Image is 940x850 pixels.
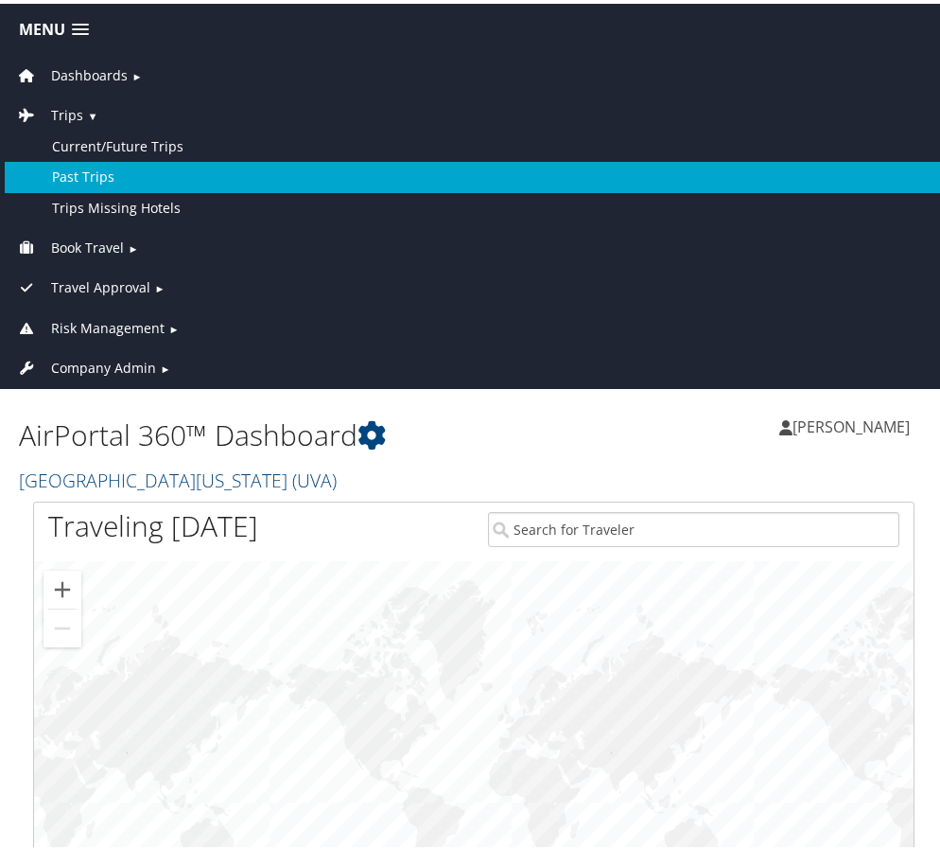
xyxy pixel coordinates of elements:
span: Dashboards [51,62,128,82]
input: Search for Traveler [488,508,899,543]
span: ► [154,277,165,292]
span: Risk Management [51,314,165,335]
span: ▼ [87,105,97,119]
a: Menu [9,10,98,42]
a: Trips [14,102,83,120]
button: Zoom in [44,567,81,605]
span: Company Admin [51,354,156,375]
h1: Traveling [DATE] [48,503,258,542]
h1: AirPortal 360™ Dashboard [19,412,474,452]
span: ► [128,238,138,252]
a: Risk Management [14,315,165,333]
a: Travel Approval [14,274,150,292]
span: ► [131,65,142,80]
span: ► [168,318,179,332]
span: Trips [51,101,83,122]
a: Dashboards [14,62,128,80]
span: Menu [19,17,65,35]
span: [PERSON_NAME] [792,413,910,434]
a: Company Admin [14,355,156,373]
a: Book Travel [14,235,124,253]
a: [GEOGRAPHIC_DATA][US_STATE] (UVA) [19,464,341,489]
span: ► [160,358,170,372]
span: Travel Approval [51,274,150,294]
span: Book Travel [51,234,124,255]
a: [PERSON_NAME] [779,395,929,452]
button: Zoom out [44,606,81,644]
